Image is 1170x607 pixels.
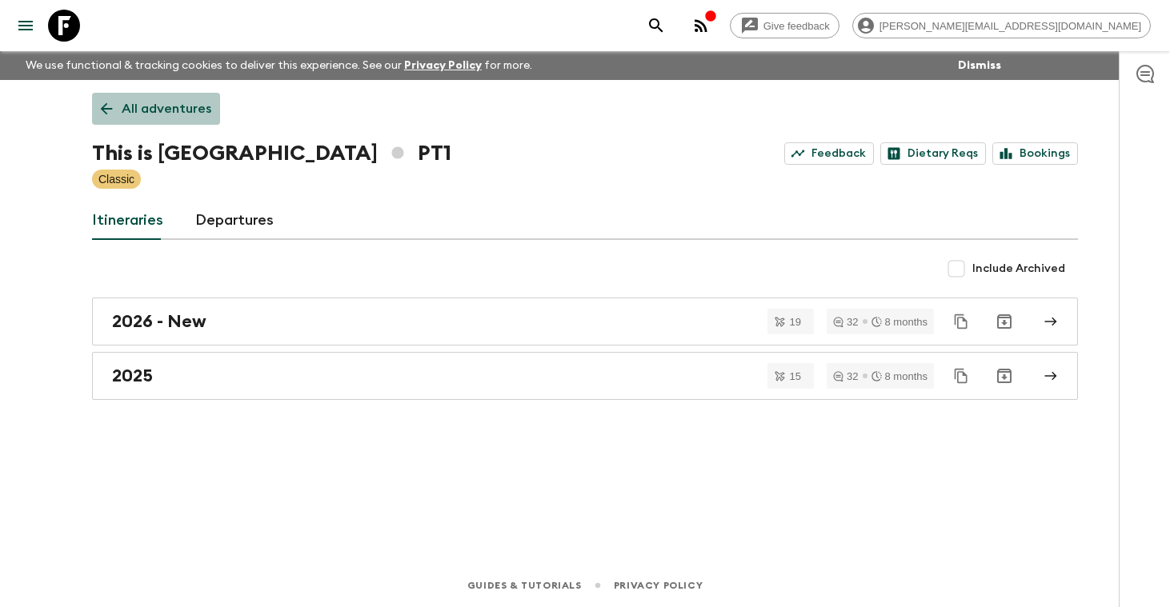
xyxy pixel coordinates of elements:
[755,20,839,32] span: Give feedback
[404,60,482,71] a: Privacy Policy
[880,142,986,165] a: Dietary Reqs
[780,317,811,327] span: 19
[780,371,811,381] span: 15
[833,371,858,381] div: 32
[98,171,134,187] p: Classic
[10,10,42,42] button: menu
[195,202,274,240] a: Departures
[988,360,1020,392] button: Archive
[871,20,1150,32] span: [PERSON_NAME][EMAIL_ADDRESS][DOMAIN_NAME]
[947,361,976,390] button: Duplicate
[833,317,858,327] div: 32
[784,142,874,165] a: Feedback
[122,99,211,118] p: All adventures
[852,13,1151,38] div: [PERSON_NAME][EMAIL_ADDRESS][DOMAIN_NAME]
[640,10,672,42] button: search adventures
[992,142,1078,165] a: Bookings
[947,307,976,336] button: Duplicate
[730,13,839,38] a: Give feedback
[92,202,163,240] a: Itineraries
[92,93,220,125] a: All adventures
[871,317,928,327] div: 8 months
[92,298,1078,345] a: 2026 - New
[112,311,206,332] h2: 2026 - New
[954,54,1005,77] button: Dismiss
[112,365,153,386] h2: 2025
[19,51,539,80] p: We use functional & tracking cookies to deliver this experience. See our for more.
[988,305,1020,337] button: Archive
[92,138,451,170] h1: This is [GEOGRAPHIC_DATA] PT1
[92,352,1078,400] a: 2025
[467,577,582,594] a: Guides & Tutorials
[972,261,1065,277] span: Include Archived
[871,371,928,381] div: 8 months
[614,577,703,594] a: Privacy Policy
